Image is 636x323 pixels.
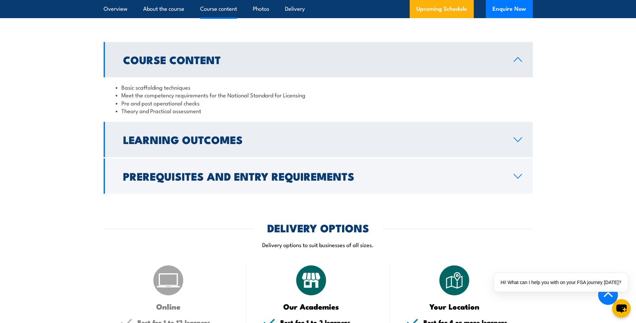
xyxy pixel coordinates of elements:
[116,99,521,107] li: Pre and post operational checks
[263,303,359,310] h3: Our Academies
[104,42,533,77] a: Course Content
[612,299,631,318] button: chat-button
[116,83,521,91] li: Basic scaffolding techniques
[104,241,533,248] p: Delivery options to suit businesses of all sizes.
[123,135,503,144] h2: Learning Outcomes
[123,171,503,181] h2: Prerequisites and Entry Requirements
[406,303,503,310] h3: Your Location
[104,158,533,194] a: Prerequisites and Entry Requirements
[267,223,369,232] h2: DELIVERY OPTIONS
[116,91,521,99] li: Meet the competency requirements for the National Standard for Licensing
[494,273,628,292] div: Hi! What can I help you with on your FSA journey [DATE]?
[120,303,217,310] h3: Online
[123,55,503,64] h2: Course Content
[104,122,533,157] a: Learning Outcomes
[116,107,521,114] li: Theory and Practical assessment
